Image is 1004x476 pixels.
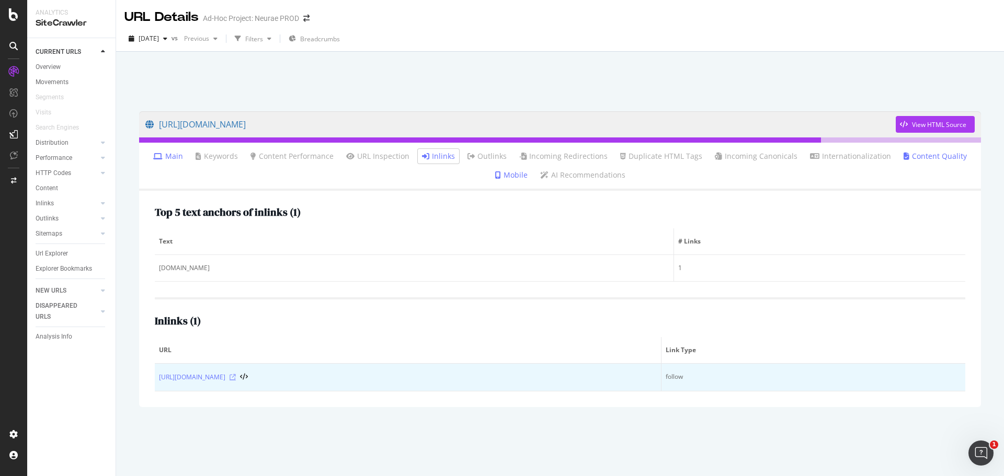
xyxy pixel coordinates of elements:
button: Filters [231,30,276,47]
div: Sitemaps [36,228,62,239]
div: View HTML Source [912,120,966,129]
a: Content Quality [904,151,967,161]
a: Movements [36,77,108,88]
a: Incoming Redirections [519,151,608,161]
a: Visits [36,107,62,118]
a: Mobile [495,170,528,180]
div: Explorer Bookmarks [36,263,92,274]
div: [DOMAIN_NAME] [159,263,669,273]
span: Previous [180,34,209,43]
div: Segments [36,92,64,103]
a: Visit Online Page [230,374,236,380]
a: CURRENT URLS [36,47,98,57]
a: Internationalization [810,151,891,161]
div: NEW URLS [36,285,66,296]
button: Previous [180,30,222,47]
a: AI Recommendations [540,170,625,180]
span: 2025 Oct. 1st [139,34,159,43]
a: Sitemaps [36,228,98,239]
a: Analysis Info [36,331,108,342]
div: DISAPPEARED URLS [36,300,88,322]
span: 1 [990,440,998,449]
a: Segments [36,92,74,103]
div: Inlinks [36,198,54,209]
a: Outlinks [36,213,98,224]
div: CURRENT URLS [36,47,81,57]
a: URL Inspection [346,151,409,161]
div: Distribution [36,137,69,148]
div: Performance [36,153,72,164]
span: vs [172,33,180,42]
div: URL Details [124,8,199,26]
div: Search Engines [36,122,79,133]
span: Link Type [666,345,959,355]
a: Content [36,183,108,194]
div: Movements [36,77,69,88]
button: View HTML Source [240,374,248,381]
span: URL [159,345,654,355]
a: [URL][DOMAIN_NAME] [145,111,896,137]
button: View HTML Source [896,116,975,133]
a: Outlinks [467,151,507,161]
button: [DATE] [124,30,172,47]
div: Analysis Info [36,331,72,342]
div: Ad-Hoc Project: Neurae PROD [203,13,299,24]
span: # Links [678,237,959,246]
a: Inlinks [36,198,98,209]
a: Overview [36,62,108,73]
a: Performance [36,153,98,164]
a: NEW URLS [36,285,98,296]
iframe: Intercom live chat [968,440,994,466]
h2: Top 5 text anchors of inlinks ( 1 ) [155,206,301,218]
div: Outlinks [36,213,59,224]
a: Keywords [196,151,238,161]
a: Main [153,151,183,161]
a: Inlinks [422,151,455,161]
span: Breadcrumbs [300,34,340,43]
a: Content Performance [250,151,334,161]
div: Overview [36,62,61,73]
a: Duplicate HTML Tags [620,151,702,161]
div: 1 [678,263,961,273]
a: Incoming Canonicals [715,151,797,161]
button: Breadcrumbs [284,30,344,47]
div: arrow-right-arrow-left [303,15,310,22]
a: Distribution [36,137,98,148]
div: Content [36,183,58,194]
a: [URL][DOMAIN_NAME] [159,372,225,382]
td: follow [661,364,965,391]
div: Filters [245,34,263,43]
a: Search Engines [36,122,89,133]
h2: Inlinks ( 1 ) [155,315,201,327]
div: HTTP Codes [36,168,71,179]
div: SiteCrawler [36,17,107,29]
a: HTTP Codes [36,168,98,179]
span: Text [159,237,667,246]
div: Url Explorer [36,248,68,259]
div: Analytics [36,8,107,17]
a: DISAPPEARED URLS [36,300,98,322]
a: Url Explorer [36,248,108,259]
div: Visits [36,107,51,118]
a: Explorer Bookmarks [36,263,108,274]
